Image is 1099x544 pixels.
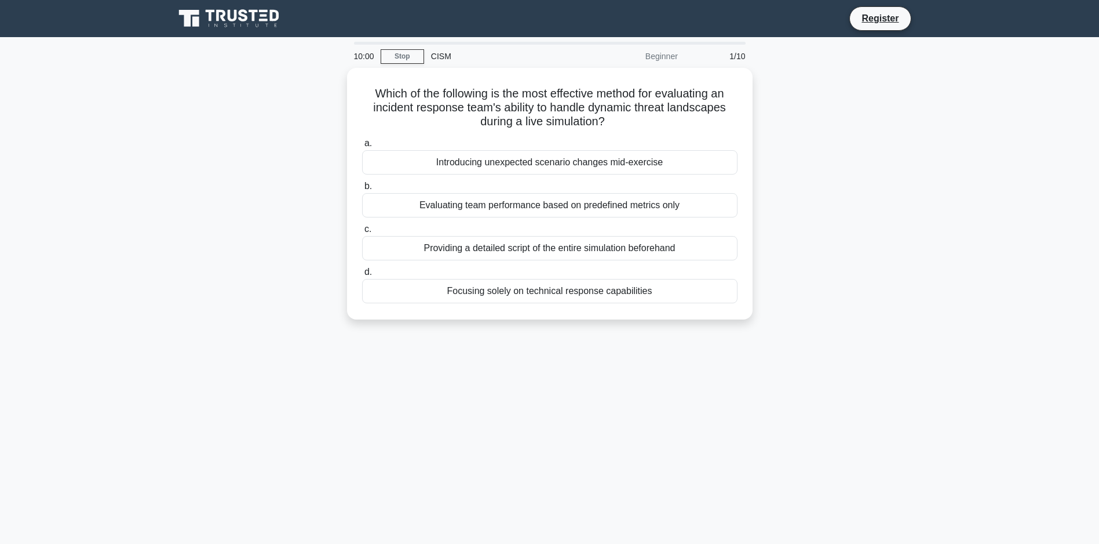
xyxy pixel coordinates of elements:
[583,45,685,68] div: Beginner
[362,279,737,303] div: Focusing solely on technical response capabilities
[364,181,372,191] span: b.
[381,49,424,64] a: Stop
[347,45,381,68] div: 10:00
[362,193,737,217] div: Evaluating team performance based on predefined metrics only
[362,236,737,260] div: Providing a detailed script of the entire simulation beforehand
[364,138,372,148] span: a.
[364,267,372,277] span: d.
[685,45,753,68] div: 1/10
[362,150,737,175] div: Introducing unexpected scenario changes mid-exercise
[364,224,371,234] span: c.
[361,86,739,129] h5: Which of the following is the most effective method for evaluating an incident response team's ab...
[424,45,583,68] div: CISM
[855,11,906,26] a: Register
